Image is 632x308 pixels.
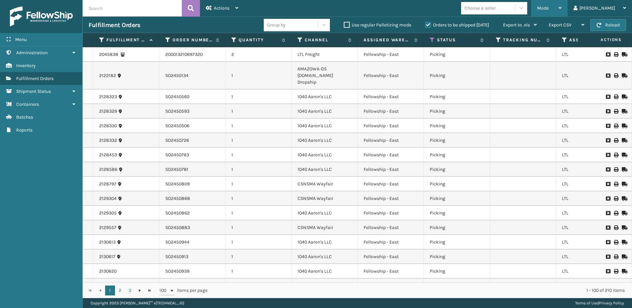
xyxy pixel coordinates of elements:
[292,162,358,177] td: 1040 Aaron's LLC
[424,235,490,250] td: Picking
[99,268,117,275] a: 2130620
[105,286,115,295] a: 1
[159,235,225,250] td: SO2450944
[305,37,345,43] label: Channel
[358,62,424,90] td: Fellowship - East
[622,153,626,157] i: Mark as Shipped
[424,62,490,90] td: Picking
[606,124,610,128] i: Request to Be Cancelled
[159,162,225,177] td: SO2450781
[503,22,530,28] span: Export to .xls
[622,109,626,114] i: Mark as Shipped
[147,288,152,293] span: Go to the last page
[606,138,610,143] i: Request to Be Cancelled
[606,167,610,172] i: Request to Be Cancelled
[622,52,626,57] i: Mark as Shipped
[622,254,626,259] i: Mark as Shipped
[16,114,33,120] span: Batches
[239,37,279,43] label: Quantity
[225,191,292,206] td: 1
[622,138,626,143] i: Mark as Shipped
[292,191,358,206] td: CSNSMA Wayfair
[99,72,116,79] a: 2122182
[225,162,292,177] td: 1
[622,269,626,274] i: Mark as Shipped
[549,22,572,28] span: Export CSV
[556,148,622,162] td: LTL
[614,52,618,57] i: Print BOL
[556,250,622,264] td: LTL
[599,301,624,305] a: Privacy Policy
[614,167,618,172] i: Print BOL
[614,240,618,245] i: Print BOL
[99,108,117,115] a: 2128329
[556,235,622,250] td: LTL
[159,133,225,148] td: SO2450726
[556,104,622,119] td: LTL
[115,286,125,295] a: 2
[622,225,626,230] i: Mark as Shipped
[99,239,116,246] a: 2130613
[614,138,618,143] i: Print BOL
[424,133,490,148] td: Picking
[606,109,610,114] i: Request to Be Cancelled
[99,166,117,173] a: 2128586
[556,264,622,279] td: LTL
[225,148,292,162] td: 1
[606,153,610,157] i: Request to Be Cancelled
[424,191,490,206] td: Picking
[292,220,358,235] td: CSNSMA Wayfair
[606,73,610,78] i: Request to Be Cancelled
[358,47,424,62] td: Fellowship - East
[225,235,292,250] td: 1
[292,104,358,119] td: 1040 Aaron's LLC
[99,195,117,202] a: 2129304
[425,22,489,28] label: Orders to be shipped [DATE]
[225,133,292,148] td: 1
[225,104,292,119] td: 1
[159,104,225,119] td: SO2450593
[614,182,618,186] i: Print BOL
[358,279,424,293] td: Fellowship - East
[225,220,292,235] td: 1
[159,279,225,293] td: LTL.SS45454
[575,298,624,308] div: |
[580,34,626,45] span: Actions
[125,286,135,295] a: 3
[225,264,292,279] td: 1
[292,47,358,62] td: LTL Freight
[556,162,622,177] td: LTL
[622,196,626,201] i: Mark as Shipped
[292,250,358,264] td: 1040 Aaron's LLC
[159,287,169,294] span: 100
[292,148,358,162] td: 1040 Aaron's LLC
[614,73,618,78] i: Print BOL
[99,123,117,129] a: 2128330
[622,240,626,245] i: Mark as Shipped
[225,119,292,133] td: 1
[614,269,618,274] i: Print BOL
[225,62,292,90] td: 1
[358,177,424,191] td: Fellowship - East
[159,177,225,191] td: SO2450809
[358,191,424,206] td: Fellowship - East
[556,47,622,62] td: LTL
[16,89,51,94] span: Shipment Status
[225,47,292,62] td: 2
[159,62,225,90] td: SO2450134
[159,250,225,264] td: SO2450913
[556,191,622,206] td: LTL
[225,279,292,293] td: 2
[614,153,618,157] i: Print BOL
[145,286,155,295] a: Go to the last page
[292,133,358,148] td: 1040 Aaron's LLC
[16,127,32,133] span: Reports
[622,211,626,215] i: Mark as Shipped
[99,152,117,158] a: 2128453
[159,119,225,133] td: SO2450506
[99,137,117,144] a: 2128332
[606,182,610,186] i: Request to Be Cancelled
[99,253,115,260] a: 2130617
[606,254,610,259] i: Request to Be Cancelled
[364,37,411,43] label: Assigned Warehouse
